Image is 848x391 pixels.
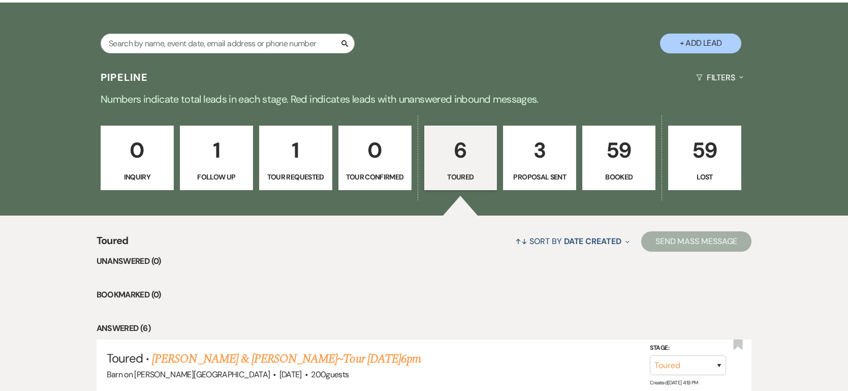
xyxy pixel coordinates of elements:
a: 59Booked [582,126,655,191]
span: 200 guests [311,369,349,380]
a: [PERSON_NAME] & [PERSON_NAME]~Tour [DATE]6pm [152,350,421,368]
li: Unanswered (0) [97,255,752,268]
label: Stage: [650,343,726,354]
p: 0 [107,133,167,167]
p: Follow Up [186,171,246,183]
a: 1Tour Requested [259,126,332,191]
p: 0 [345,133,405,167]
p: Tour Requested [266,171,326,183]
button: + Add Lead [660,34,741,53]
p: 6 [431,133,491,167]
p: Booked [589,171,649,183]
span: Created: [DATE] 4:19 PM [650,379,698,386]
a: 0Tour Confirmed [338,126,412,191]
span: [DATE] [279,369,302,380]
li: Answered (6) [97,322,752,335]
p: Inquiry [107,171,167,183]
p: Lost [675,171,735,183]
a: 3Proposal Sent [503,126,576,191]
a: 59Lost [668,126,741,191]
p: 1 [186,133,246,167]
p: Numbers indicate total leads in each stage. Red indicates leads with unanswered inbound messages. [58,91,790,107]
span: ↑↓ [515,236,527,247]
a: 0Inquiry [101,126,174,191]
p: 3 [510,133,570,167]
p: 59 [589,133,649,167]
button: Send Mass Message [641,231,752,252]
button: Filters [692,64,747,91]
p: Proposal Sent [510,171,570,183]
p: 59 [675,133,735,167]
p: 1 [266,133,326,167]
p: Toured [431,171,491,183]
button: Sort By Date Created [511,228,633,255]
p: Tour Confirmed [345,171,405,183]
span: Date Created [564,236,621,247]
h3: Pipeline [101,70,148,84]
input: Search by name, event date, email address or phone number [101,34,355,53]
span: Toured [97,233,129,255]
li: Bookmarked (0) [97,288,752,302]
span: Toured [107,350,143,366]
a: 1Follow Up [180,126,253,191]
a: 6Toured [424,126,497,191]
span: Barn on [PERSON_NAME][GEOGRAPHIC_DATA] [107,369,270,380]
